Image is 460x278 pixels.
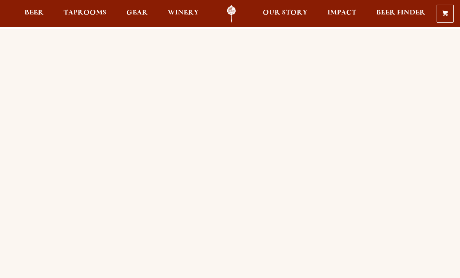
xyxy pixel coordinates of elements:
a: Gear [121,5,153,23]
a: Odell Home [217,5,246,23]
a: Our Story [258,5,313,23]
span: Beer Finder [376,10,425,16]
span: Taprooms [64,10,106,16]
span: Impact [327,10,356,16]
a: Impact [322,5,361,23]
a: Taprooms [58,5,111,23]
span: Our Story [263,10,308,16]
span: Beer [25,10,44,16]
a: Winery [163,5,204,23]
a: Beer Finder [371,5,430,23]
span: Gear [126,10,148,16]
a: Beer [19,5,49,23]
span: Winery [168,10,199,16]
